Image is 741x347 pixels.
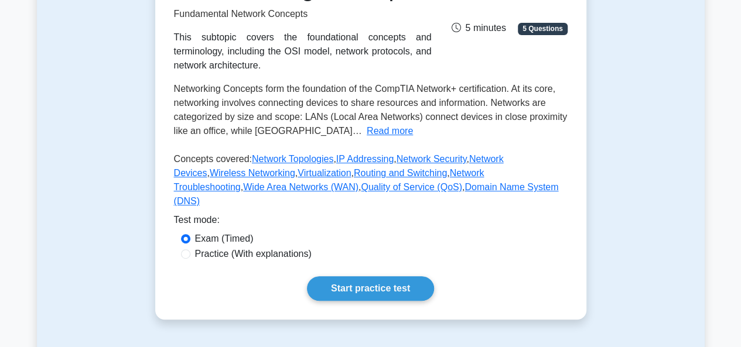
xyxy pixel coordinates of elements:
[298,168,351,178] a: Virtualization
[451,23,506,33] span: 5 minutes
[361,182,462,192] a: Quality of Service (QoS)
[174,152,568,213] p: Concepts covered: , , , , , , , , , ,
[195,247,312,261] label: Practice (With explanations)
[210,168,295,178] a: Wireless Networking
[243,182,358,192] a: Wide Area Networks (WAN)
[174,168,484,192] a: Network Troubleshooting
[174,84,567,136] span: Networking Concepts form the foundation of the CompTIA Network+ certification. At its core, netwo...
[354,168,447,178] a: Routing and Switching
[174,7,432,21] p: Fundamental Network Concepts
[174,154,504,178] a: Network Devices
[174,213,568,232] div: Test mode:
[252,154,333,164] a: Network Topologies
[307,276,434,301] a: Start practice test
[195,232,254,246] label: Exam (Timed)
[367,124,413,138] button: Read more
[174,30,432,73] div: This subtopic covers the foundational concepts and terminology, including the OSI model, network ...
[518,23,567,35] span: 5 Questions
[397,154,467,164] a: Network Security
[336,154,394,164] a: IP Addressing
